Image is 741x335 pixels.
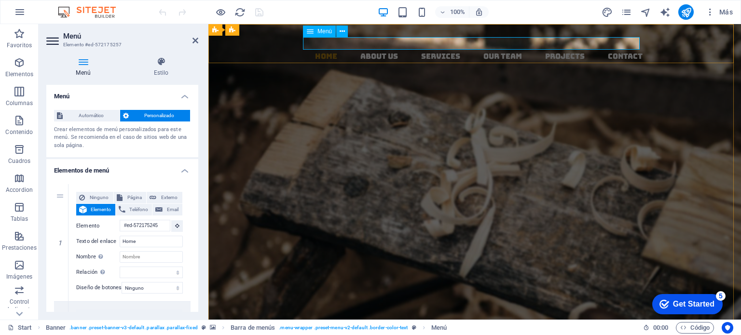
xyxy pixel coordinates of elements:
[653,322,668,334] span: 00 00
[8,322,32,334] a: Haz clic para cancelar la selección y doble clic para abrir páginas
[431,322,447,334] span: Haz clic para seleccionar y doble clic para editar
[602,7,613,18] i: Diseño (Ctrl+Alt+Y)
[165,204,179,215] span: Email
[63,40,179,49] h3: Elemento #ed-572175257
[2,244,36,252] p: Prestaciones
[147,309,182,321] button: Externo
[660,324,661,331] span: :
[676,322,714,334] button: Código
[63,32,198,40] h2: Menú
[124,57,198,77] h4: Estilo
[132,110,188,121] span: Personalizado
[412,325,416,330] i: Este elemento es un preajuste personalizable
[7,41,32,49] p: Favoritos
[114,309,147,321] button: Página
[120,110,191,121] button: Personalizado
[11,215,28,223] p: Tablas
[46,57,124,77] h4: Menú
[210,325,216,330] i: Este elemento contiene un fondo
[202,325,206,330] i: Este elemento es un preajuste personalizable
[722,322,733,334] button: Usercentrics
[621,7,632,18] i: Páginas (Ctrl+Alt+S)
[76,282,122,294] label: Diseño de botones
[678,4,694,20] button: publish
[88,192,110,203] span: Ninguno
[643,322,669,334] h6: Tiempo de la sesión
[231,322,275,334] span: Haz clic para seleccionar y doble clic para editar
[234,6,246,18] button: reload
[120,220,170,231] input: Ningún elemento seleccionado
[76,204,115,215] button: Elemento
[54,110,120,121] button: Automático
[125,192,144,203] span: Página
[90,204,112,215] span: Elemento
[6,186,33,194] p: Accordion
[66,110,117,121] span: Automático
[8,5,78,25] div: Get Started 5 items remaining, 0% complete
[120,251,183,263] input: Nombre
[53,239,67,247] em: 1
[152,204,182,215] button: Email
[76,267,120,278] label: Relación
[435,6,469,18] button: 100%
[71,2,81,12] div: 5
[279,322,408,334] span: . menu-wrapper .preset-menu-v2-default .border-color-text
[681,7,692,18] i: Publicar
[640,6,651,18] button: navigator
[159,192,179,203] span: Externo
[28,11,70,19] div: Get Started
[120,236,183,247] input: Texto del enlace...
[54,126,191,150] div: Crear elementos de menú personalizados para este menú. Se recomienda en el caso de sitios web de ...
[640,7,651,18] i: Navegador
[620,6,632,18] button: pages
[317,28,332,34] span: Menú
[76,220,120,232] label: Elemento
[215,6,226,18] button: Haz clic para salir del modo de previsualización y seguir editando
[128,204,150,215] span: Teléfono
[125,309,144,321] span: Página
[88,309,110,321] span: Ninguno
[159,309,179,321] span: Externo
[701,4,737,20] button: Más
[46,322,66,334] span: Haz clic para seleccionar y doble clic para editar
[76,309,113,321] button: Ninguno
[6,273,32,281] p: Imágenes
[450,6,465,18] h6: 100%
[659,7,671,18] i: AI Writer
[114,192,147,203] button: Página
[659,6,671,18] button: text_generator
[601,6,613,18] button: design
[234,7,246,18] i: Volver a cargar página
[116,204,152,215] button: Teléfono
[147,192,182,203] button: Externo
[475,8,483,16] i: Al redimensionar, ajustar el nivel de zoom automáticamente para ajustarse al dispositivo elegido.
[46,159,198,176] h4: Elementos de menú
[76,251,120,263] label: Nombre
[5,128,33,136] p: Contenido
[69,322,197,334] span: . banner .preset-banner-v3-default .parallax .parallax-fixed
[680,322,710,334] span: Código
[6,99,33,107] p: Columnas
[55,6,128,18] img: Editor Logo
[705,7,733,17] span: Más
[46,85,198,102] h4: Menú
[76,192,113,203] button: Ninguno
[76,236,120,247] label: Texto del enlace
[46,322,447,334] nav: breadcrumb
[8,157,31,165] p: Cuadros
[5,70,33,78] p: Elementos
